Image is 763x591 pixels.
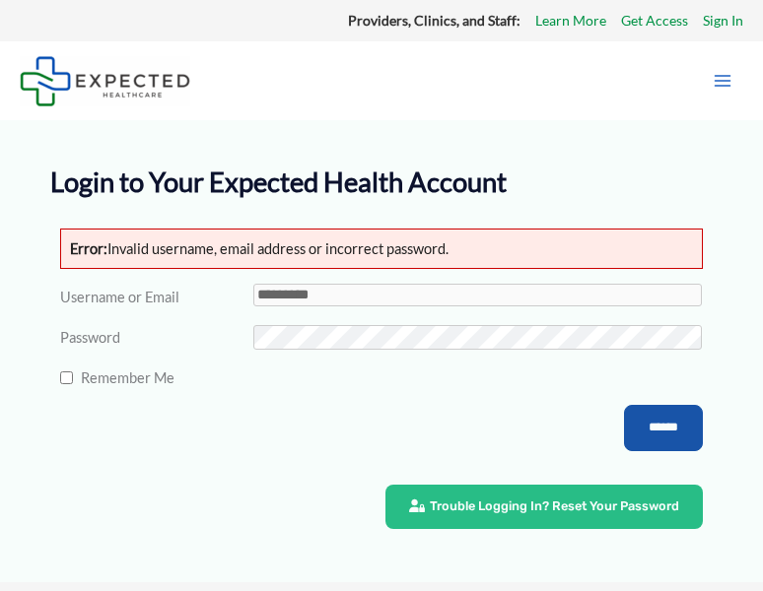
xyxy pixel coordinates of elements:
[621,8,688,33] a: Get Access
[385,485,703,529] a: Trouble Logging In? Reset Your Password
[20,56,190,106] img: Expected Healthcare Logo - side, dark font, small
[60,284,252,310] label: Username or Email
[70,240,107,257] strong: Error:
[60,324,252,351] label: Password
[702,60,743,101] button: Main menu toggle
[430,500,679,513] span: Trouble Logging In? Reset Your Password
[73,364,265,391] label: Remember Me
[535,8,606,33] a: Learn More
[50,166,713,199] h1: Login to Your Expected Health Account
[703,8,743,33] a: Sign In
[348,12,520,29] strong: Providers, Clinics, and Staff:
[60,229,703,269] p: Invalid username, email address or incorrect password.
